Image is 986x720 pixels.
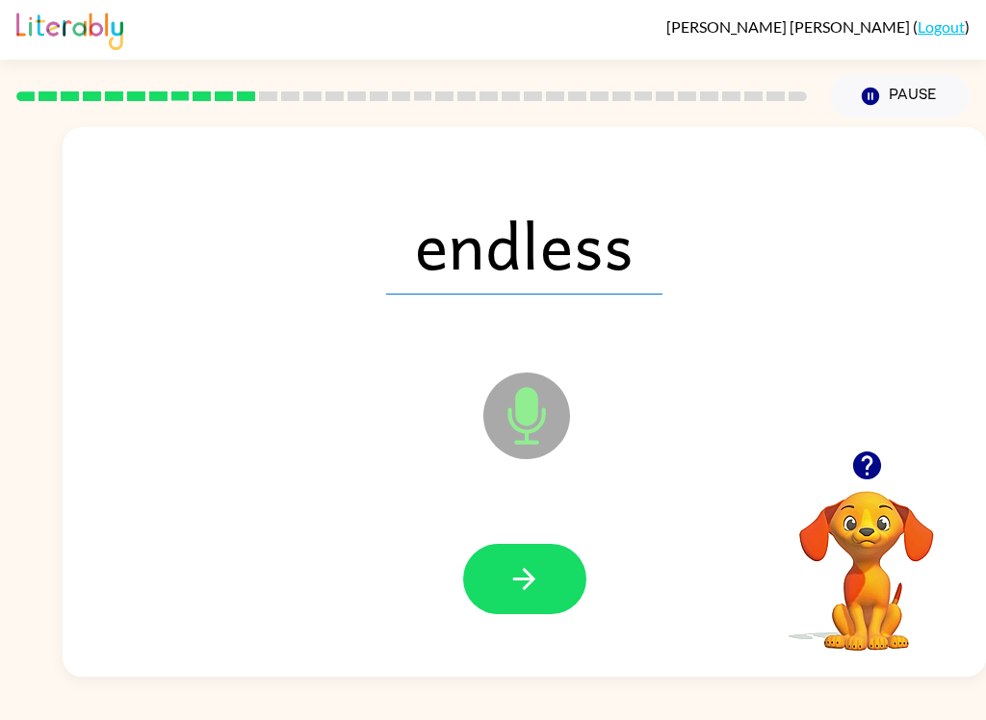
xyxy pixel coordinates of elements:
video: Your browser must support playing .mp4 files to use Literably. Please try using another browser. [770,461,963,654]
img: Literably [16,8,123,50]
span: [PERSON_NAME] [PERSON_NAME] [666,17,913,36]
span: endless [386,194,662,295]
div: ( ) [666,17,970,36]
a: Logout [918,17,965,36]
button: Pause [830,74,970,118]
